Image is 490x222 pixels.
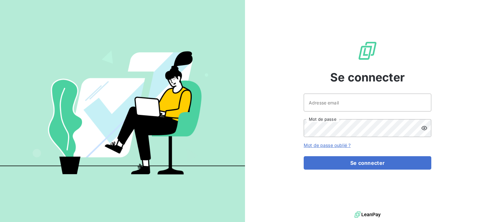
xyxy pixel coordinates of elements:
[330,69,405,86] span: Se connecter
[354,210,381,219] img: logo
[357,41,378,61] img: Logo LeanPay
[304,156,431,170] button: Se connecter
[304,142,351,148] a: Mot de passe oublié ?
[304,94,431,111] input: placeholder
